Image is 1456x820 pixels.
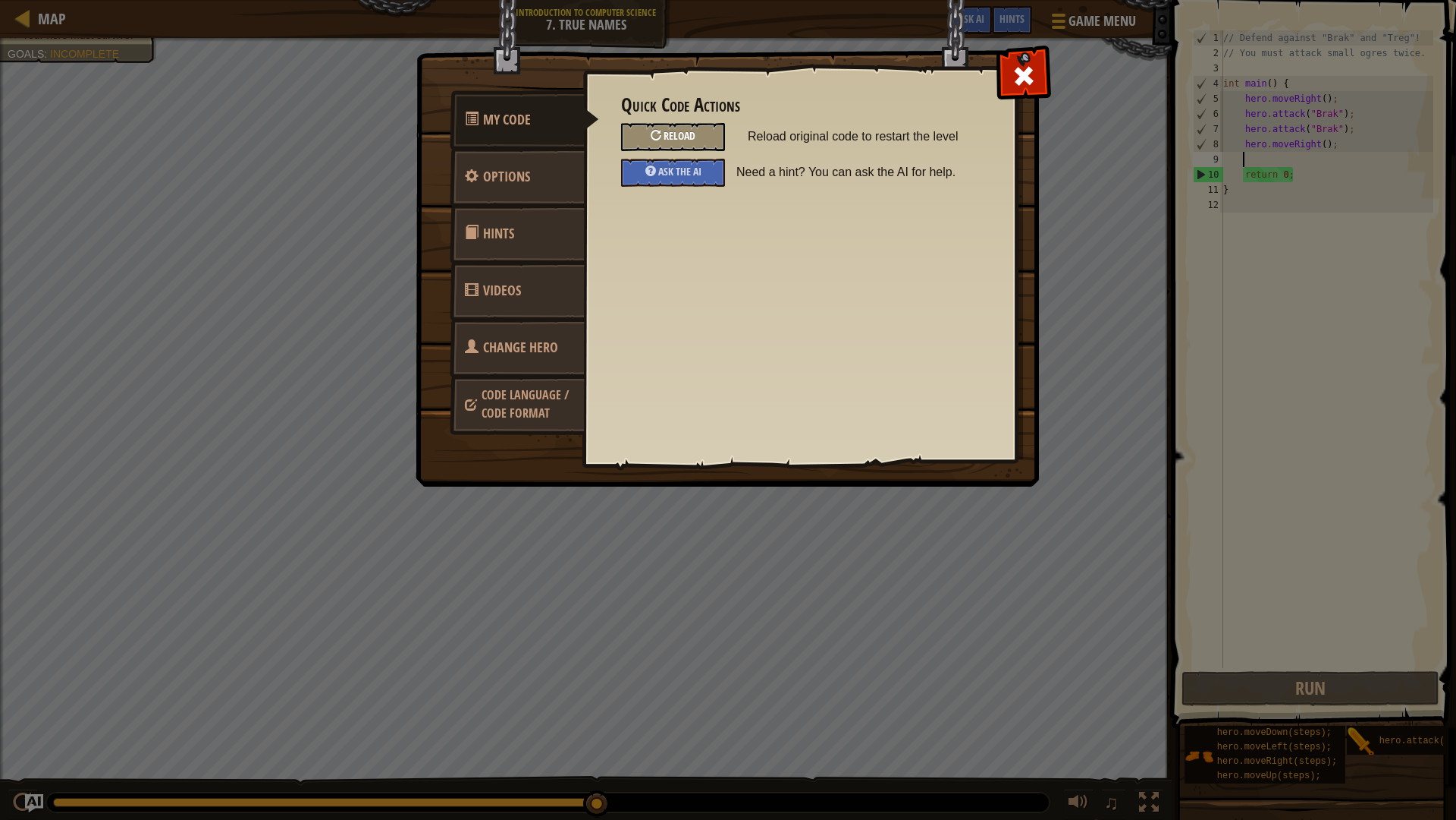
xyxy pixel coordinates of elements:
span: Configure settings [483,167,530,186]
span: Hints [483,224,514,243]
span: Reload original code to restart the level [748,123,978,150]
span: Quick Code Actions [483,110,531,129]
div: Ask the AI [621,159,725,187]
span: Videos [483,281,521,300]
span: Ask the AI [658,164,701,178]
span: Reload [664,128,695,143]
span: Need a hint? You can ask the AI for help. [736,159,990,186]
div: Reload original code to restart the level [621,123,725,151]
a: Options [450,147,585,207]
h3: Quick Code Actions [621,95,978,115]
a: My Code [450,90,599,150]
span: Choose hero, language [483,338,558,357]
span: Choose hero, language [482,386,569,421]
